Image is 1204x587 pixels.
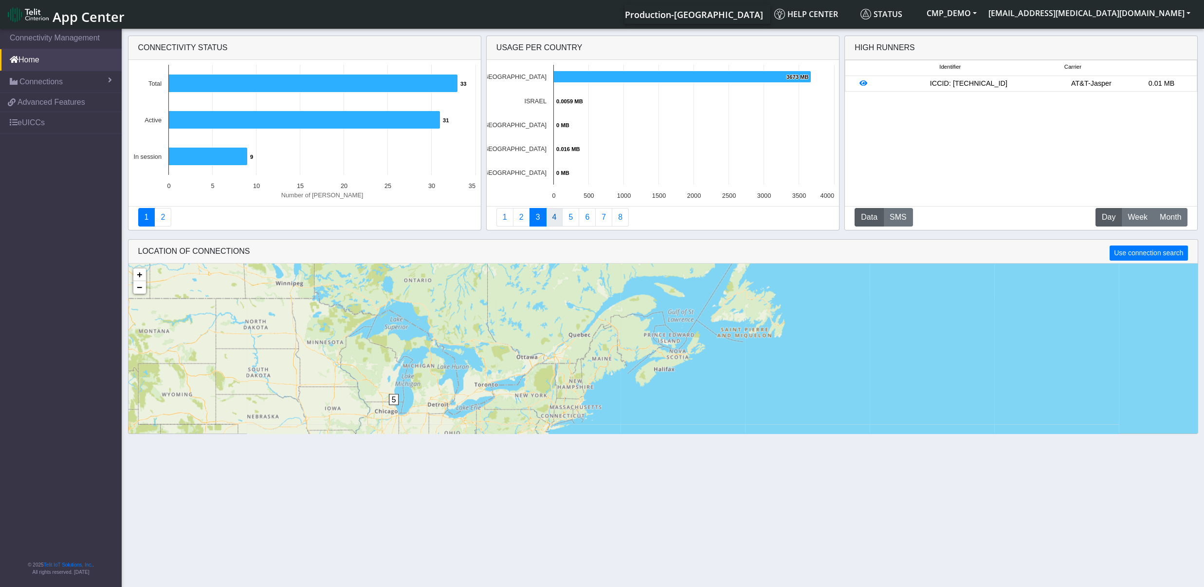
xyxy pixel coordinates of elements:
text: [GEOGRAPHIC_DATA] [482,145,547,152]
text: 0.0059 MB [556,98,583,104]
a: Help center [770,4,857,24]
button: Day [1095,208,1122,227]
text: 9 [250,154,253,160]
text: In session [133,153,162,160]
div: Usage per Country [487,36,839,60]
text: 20 [341,182,347,189]
text: [GEOGRAPHIC_DATA] [482,169,547,176]
text: 15 [297,182,304,189]
text: ISRAEL [524,97,547,105]
div: LOCATION OF CONNECTIONS [128,240,1198,264]
text: 10 [253,182,260,189]
a: Connections By Country [496,208,513,227]
span: Month [1160,211,1181,223]
nav: Summary paging [138,208,471,227]
text: 30 [428,182,435,189]
span: 5 [389,394,399,405]
a: Connections By Carrier [546,208,563,227]
span: Day [1102,211,1115,223]
span: Identifier [939,63,961,71]
span: Advanced Features [18,96,85,108]
div: AT&T-Jasper [1056,78,1126,89]
text: 25 [384,182,391,189]
img: logo-telit-cinterion-gw-new.png [8,7,49,22]
text: 5 [211,182,214,189]
text: [GEOGRAPHIC_DATA] [482,121,547,129]
a: Usage by Carrier [562,208,579,227]
span: App Center [53,8,125,26]
button: SMS [883,208,913,227]
div: High Runners [855,42,915,54]
a: Status [857,4,921,24]
img: knowledge.svg [774,9,785,19]
text: 0.016 MB [556,146,580,152]
text: 35 [468,182,475,189]
a: Telit IoT Solutions, Inc. [44,562,92,568]
text: [GEOGRAPHIC_DATA] [482,73,547,80]
text: 0 [552,192,555,199]
button: Use connection search [1110,246,1187,261]
div: 0.01 MB [1126,78,1196,89]
a: 14 Days Trend [579,208,596,227]
text: 3000 [757,192,770,199]
text: 0 MB [556,170,569,176]
button: [EMAIL_ADDRESS][MEDICAL_DATA][DOMAIN_NAME] [983,4,1196,22]
button: Week [1121,208,1154,227]
span: Help center [774,9,838,19]
button: Month [1153,208,1187,227]
text: 31 [443,117,449,123]
text: 0 [167,182,170,189]
button: CMP_DEMO [921,4,983,22]
div: ICCID: [TECHNICAL_ID] [881,78,1056,89]
text: 500 [584,192,594,199]
text: Active [145,116,162,124]
a: Connectivity status [138,208,155,227]
text: 0 MB [556,122,569,128]
span: Status [860,9,902,19]
a: Usage per Country [529,208,547,227]
text: Number of [PERSON_NAME] [281,192,363,199]
text: 2500 [722,192,735,199]
span: Connections [19,76,63,88]
div: Connectivity status [128,36,481,60]
nav: Summary paging [496,208,829,227]
text: 2000 [687,192,700,199]
text: 3673 MB [786,74,808,80]
span: Production-[GEOGRAPHIC_DATA] [625,9,763,20]
text: 4000 [820,192,834,199]
a: Zoom out [133,281,146,294]
img: status.svg [860,9,871,19]
a: Zero Session [595,208,612,227]
a: Zoom in [133,268,146,281]
text: 3500 [792,192,805,199]
text: Total [148,80,162,87]
a: Deployment status [154,208,171,227]
span: Carrier [1064,63,1081,71]
a: Carrier [513,208,530,227]
a: Your current platform instance [624,4,763,24]
text: 1000 [617,192,630,199]
a: App Center [8,4,123,25]
button: Data [855,208,884,227]
text: 1500 [652,192,665,199]
a: Not Connected for 30 days [612,208,629,227]
text: 33 [460,81,466,87]
span: Week [1128,211,1148,223]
